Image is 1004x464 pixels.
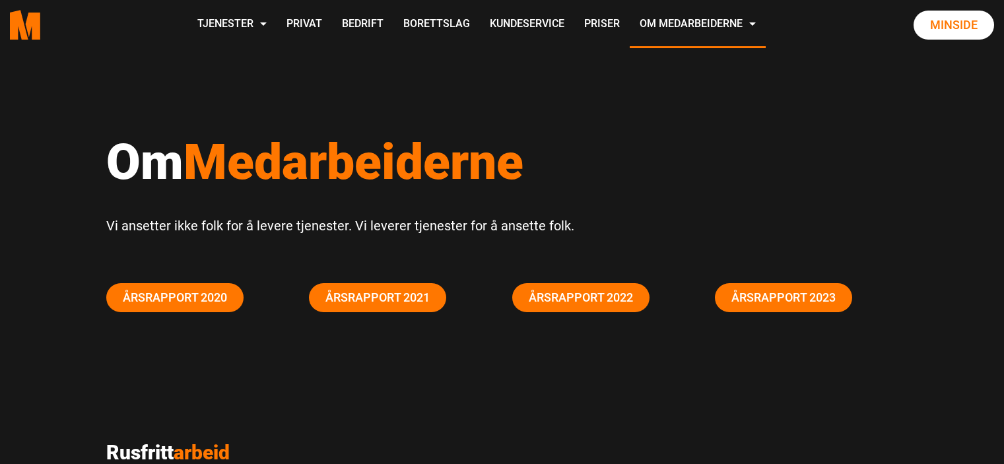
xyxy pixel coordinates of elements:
a: Bedrift [332,1,393,48]
h1: Om [106,132,898,191]
a: Om Medarbeiderne [630,1,766,48]
a: Minside [914,11,994,40]
p: Vi ansetter ikke folk for å levere tjenester. Vi leverer tjenester for å ansette folk. [106,215,898,237]
a: Årsrapport 2022 [512,283,650,312]
a: Privat [277,1,332,48]
a: Årsrapport 2023 [715,283,852,312]
a: Priser [574,1,630,48]
span: Medarbeiderne [184,133,523,191]
a: Årsrapport 2021 [309,283,446,312]
a: Borettslag [393,1,480,48]
span: arbeid [174,441,230,464]
a: Årsrapport 2020 [106,283,244,312]
a: Kundeservice [480,1,574,48]
a: Tjenester [187,1,277,48]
